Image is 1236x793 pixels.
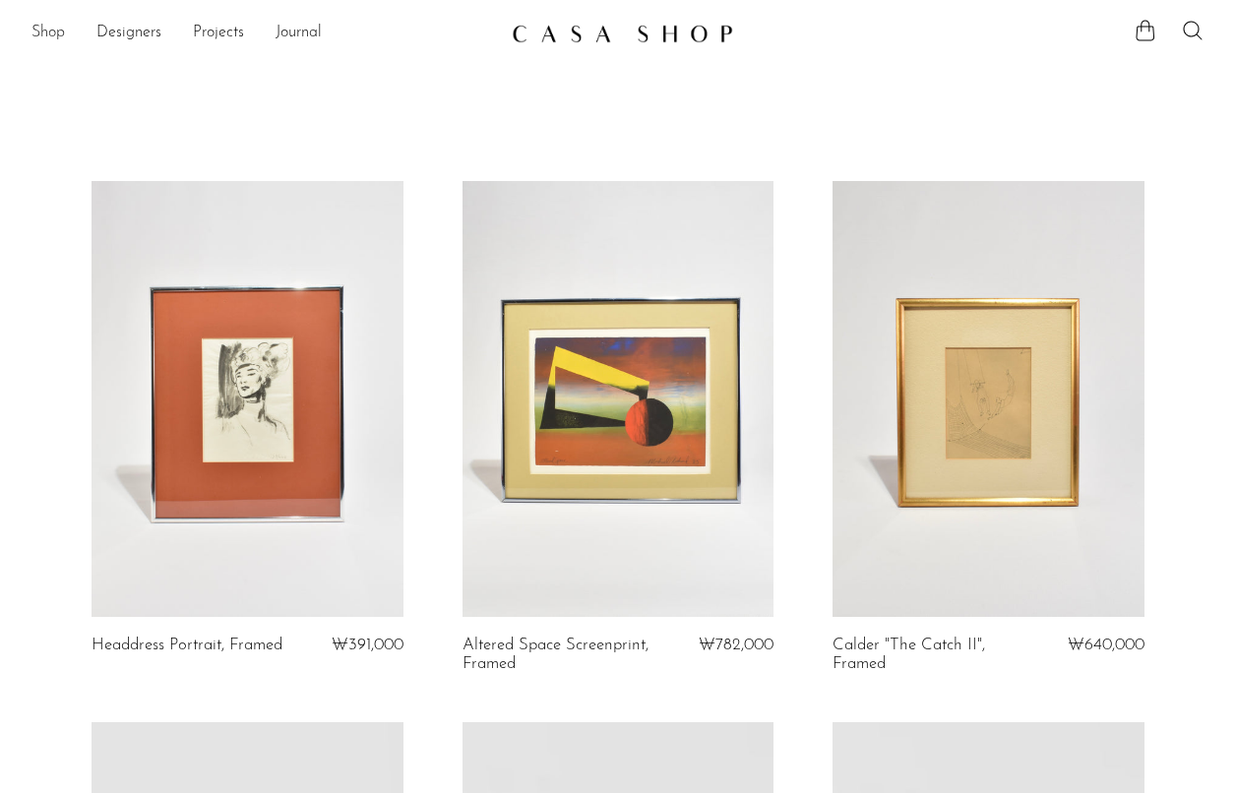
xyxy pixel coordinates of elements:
[31,17,496,50] ul: NEW HEADER MENU
[1068,637,1144,653] span: ₩640,000
[31,21,65,46] a: Shop
[463,637,669,673] a: Altered Space Screenprint, Framed
[833,637,1039,673] a: Calder "The Catch II", Framed
[332,637,403,653] span: ₩391,000
[92,637,282,654] a: Headdress Portrait, Framed
[193,21,244,46] a: Projects
[96,21,161,46] a: Designers
[31,17,496,50] nav: Desktop navigation
[276,21,322,46] a: Journal
[699,637,773,653] span: ₩782,000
